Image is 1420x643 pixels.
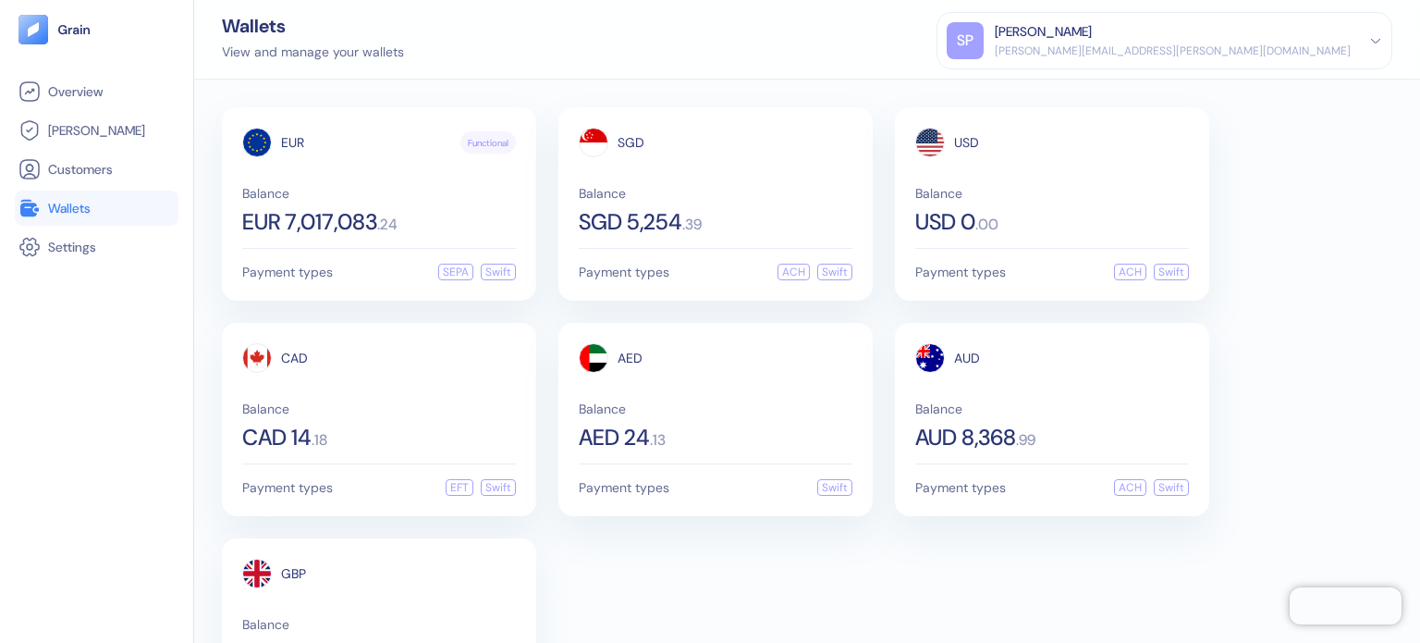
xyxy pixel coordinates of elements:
span: USD 0 [915,211,975,233]
span: EUR [281,136,304,149]
div: ACH [777,264,810,280]
span: [PERSON_NAME] [48,121,145,140]
div: Swift [1154,479,1189,496]
span: Balance [579,187,852,200]
span: CAD 14 [242,427,312,449]
img: logo [57,23,92,36]
a: Overview [18,80,175,103]
span: . 39 [682,217,702,232]
span: Payment types [915,266,1006,278]
span: . 99 [1016,433,1035,448]
a: Customers [18,158,175,180]
iframe: Chatra live chat [1290,587,1402,624]
span: Balance [242,618,516,631]
span: Overview [48,82,103,101]
span: SGD 5,254 [579,211,682,233]
span: Customers [48,160,113,179]
span: Functional [468,136,508,150]
span: EUR 7,017,083 [242,211,377,233]
div: SP [947,22,984,59]
div: View and manage your wallets [222,43,404,62]
span: Balance [579,402,852,415]
span: . 18 [312,433,327,448]
div: Swift [481,264,516,280]
span: . 00 [975,217,998,232]
a: Wallets [18,197,175,219]
span: AUD 8,368 [915,427,1016,449]
span: Balance [242,187,516,200]
div: Swift [481,479,516,496]
div: Swift [1154,264,1189,280]
span: SGD [618,136,644,149]
a: [PERSON_NAME] [18,119,175,142]
span: Balance [242,402,516,415]
div: SEPA [438,264,473,280]
span: . 24 [377,217,398,232]
span: Payment types [579,481,669,494]
span: Payment types [579,266,669,278]
span: Balance [915,402,1189,415]
div: Swift [817,479,852,496]
span: AED [618,352,643,365]
span: . 13 [650,433,666,448]
div: [PERSON_NAME][EMAIL_ADDRESS][PERSON_NAME][DOMAIN_NAME] [995,43,1351,59]
span: AUD [954,352,980,365]
span: CAD [281,352,308,365]
div: ACH [1114,264,1146,280]
span: Payment types [915,481,1006,494]
span: Wallets [48,199,91,217]
span: Balance [915,187,1189,200]
span: AED 24 [579,427,650,449]
div: [PERSON_NAME] [995,22,1092,42]
div: Wallets [222,17,404,35]
a: Settings [18,236,175,258]
div: Swift [817,264,852,280]
span: USD [954,136,979,149]
img: logo-tablet-V2.svg [18,15,48,44]
span: Settings [48,238,96,256]
span: GBP [281,567,306,580]
div: EFT [446,479,473,496]
span: Payment types [242,481,333,494]
div: ACH [1114,479,1146,496]
span: Payment types [242,266,333,278]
